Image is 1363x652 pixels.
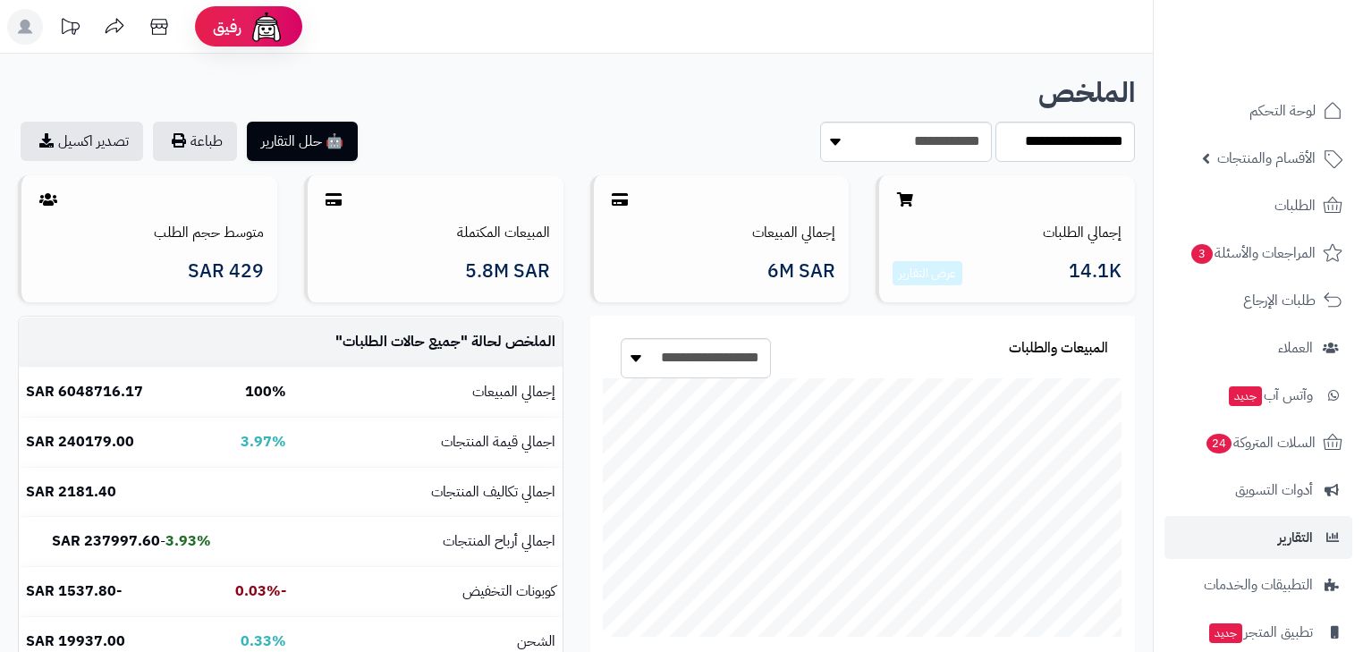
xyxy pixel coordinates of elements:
[293,368,563,417] td: إجمالي المبيعات
[241,431,286,453] b: 3.97%
[293,468,563,517] td: اجمالي تكاليف المنتجات
[1009,341,1108,357] h3: المبيعات والطلبات
[1209,623,1242,643] span: جديد
[26,631,125,652] b: 19937.00 SAR
[293,318,563,367] td: الملخص لحالة " "
[1164,232,1352,275] a: المراجعات والأسئلة3
[1164,469,1352,512] a: أدوات التسويق
[293,517,563,566] td: اجمالي أرباح المنتجات
[1164,279,1352,322] a: طلبات الإرجاع
[153,122,237,161] button: طباعة
[457,222,550,243] a: المبيعات المكتملة
[1164,184,1352,227] a: الطلبات
[188,261,264,282] span: 429 SAR
[767,261,835,282] span: 6M SAR
[47,9,92,49] a: تحديثات المنصة
[52,530,160,552] b: 237997.60 SAR
[247,122,358,161] button: 🤖 حلل التقارير
[1038,72,1135,114] b: الملخص
[293,418,563,467] td: اجمالي قيمة المنتجات
[1274,193,1316,218] span: الطلبات
[213,16,241,38] span: رفيق
[26,381,143,402] b: 6048716.17 SAR
[1227,383,1313,408] span: وآتس آب
[241,631,286,652] b: 0.33%
[1278,335,1313,360] span: العملاء
[1235,478,1313,503] span: أدوات التسويق
[1164,516,1352,559] a: التقارير
[165,530,211,552] b: 3.93%
[1207,620,1313,645] span: تطبيق المتجر
[1189,241,1316,266] span: المراجعات والأسئلة
[752,222,835,243] a: إجمالي المبيعات
[19,517,218,566] td: -
[1249,98,1316,123] span: لوحة التحكم
[1164,374,1352,417] a: وآتس آبجديد
[1164,89,1352,132] a: لوحة التحكم
[465,261,550,282] span: 5.8M SAR
[154,222,264,243] a: متوسط حجم الطلب
[1217,146,1316,171] span: الأقسام والمنتجات
[1164,563,1352,606] a: التطبيقات والخدمات
[1043,222,1122,243] a: إجمالي الطلبات
[235,580,286,602] b: -0.03%
[343,331,461,352] span: جميع حالات الطلبات
[1229,386,1262,406] span: جديد
[21,122,143,161] a: تصدير اكسيل
[1191,244,1213,264] span: 3
[1206,434,1232,453] span: 24
[26,431,134,453] b: 240179.00 SAR
[26,580,122,602] b: -1537.80 SAR
[293,567,563,616] td: كوبونات التخفيض
[1204,572,1313,597] span: التطبيقات والخدمات
[1243,288,1316,313] span: طلبات الإرجاع
[1205,430,1316,455] span: السلات المتروكة
[899,264,956,283] a: عرض التقارير
[1164,326,1352,369] a: العملاء
[245,381,286,402] b: 100%
[1164,421,1352,464] a: السلات المتروكة24
[1069,261,1122,286] span: 14.1K
[249,9,284,45] img: ai-face.png
[26,481,116,503] b: 2181.40 SAR
[1278,525,1313,550] span: التقارير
